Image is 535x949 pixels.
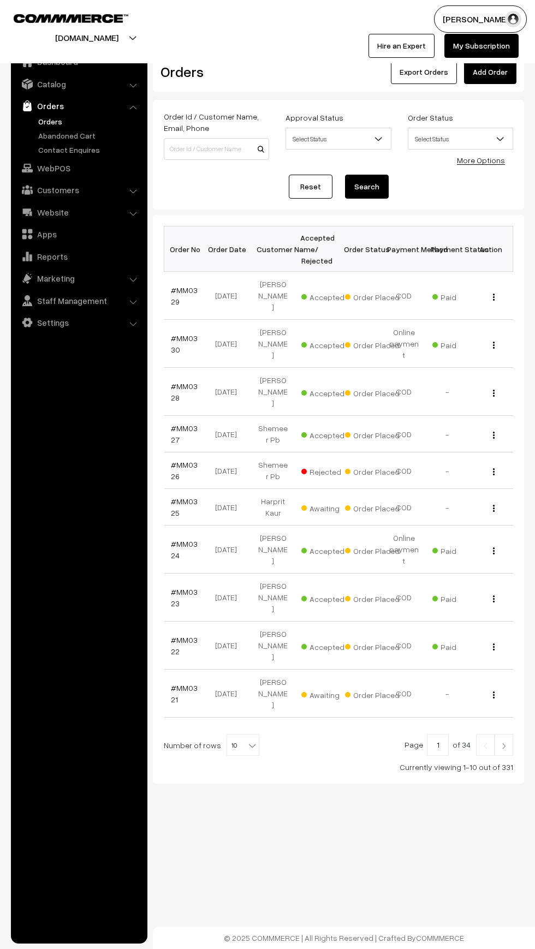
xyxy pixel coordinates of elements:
[464,60,516,84] a: Add Order
[171,683,198,704] a: #MM0321
[251,368,295,416] td: [PERSON_NAME]
[251,574,295,622] td: [PERSON_NAME]
[382,526,426,574] td: Online payment
[382,670,426,718] td: COD
[493,468,495,475] img: Menu
[493,595,495,602] img: Menu
[207,670,251,718] td: [DATE]
[35,116,144,127] a: Orders
[251,416,295,452] td: Shemeer Pb
[207,368,251,416] td: [DATE]
[171,497,198,517] a: #MM0325
[493,342,495,349] img: Menu
[493,691,495,699] img: Menu
[301,542,356,557] span: Accepted
[207,320,251,368] td: [DATE]
[408,112,453,123] label: Order Status
[480,743,490,749] img: Left
[17,24,157,51] button: [DOMAIN_NAME]
[408,129,513,148] span: Select Status
[416,933,464,942] a: COMMMERCE
[345,687,400,701] span: Order Placed
[171,587,198,608] a: #MM0323
[171,381,198,402] a: #MM0328
[499,743,509,749] img: Right
[345,385,400,399] span: Order Placed
[164,761,513,773] div: Currently viewing 1-10 out of 331
[207,489,251,526] td: [DATE]
[301,289,356,303] span: Accepted
[251,622,295,670] td: [PERSON_NAME]
[382,489,426,526] td: COD
[301,687,356,701] span: Awaiting
[207,272,251,320] td: [DATE]
[164,111,269,134] label: Order Id / Customer Name, Email, Phone
[444,34,519,58] a: My Subscription
[35,130,144,141] a: Abandoned Cart
[14,247,144,266] a: Reports
[207,526,251,574] td: [DATE]
[14,313,144,332] a: Settings
[382,368,426,416] td: COD
[160,63,268,80] h2: Orders
[301,337,356,351] span: Accepted
[426,452,469,489] td: -
[14,158,144,178] a: WebPOS
[207,452,251,489] td: [DATE]
[251,452,295,489] td: Shemeer Pb
[301,590,356,605] span: Accepted
[295,226,338,272] th: Accepted / Rejected
[432,542,487,557] span: Paid
[14,224,144,244] a: Apps
[14,74,144,94] a: Catalog
[382,272,426,320] td: COD
[405,740,423,749] span: Page
[301,500,356,514] span: Awaiting
[14,180,144,200] a: Customers
[14,14,128,22] img: COMMMERCE
[35,144,144,156] a: Contact Enquires
[345,337,400,351] span: Order Placed
[426,489,469,526] td: -
[426,670,469,718] td: -
[164,226,208,272] th: Order No
[251,272,295,320] td: [PERSON_NAME]
[14,96,144,116] a: Orders
[345,427,400,441] span: Order Placed
[432,289,487,303] span: Paid
[301,463,356,478] span: Rejected
[469,226,513,272] th: Action
[164,138,269,160] input: Order Id / Customer Name / Customer Email / Customer Phone
[493,547,495,554] img: Menu
[493,294,495,301] img: Menu
[432,590,487,605] span: Paid
[286,128,391,150] span: Select Status
[338,226,382,272] th: Order Status
[505,11,521,27] img: user
[171,285,198,306] a: #MM0329
[171,333,198,354] a: #MM0330
[434,5,527,33] button: [PERSON_NAME]…
[432,337,487,351] span: Paid
[382,416,426,452] td: COD
[153,927,535,949] footer: © 2025 COMMMERCE | All Rights Reserved | Crafted By
[391,60,457,84] button: Export Orders
[432,638,487,653] span: Paid
[251,670,295,718] td: [PERSON_NAME]
[14,291,144,311] a: Staff Management
[14,268,144,288] a: Marketing
[457,156,505,165] a: More Options
[171,460,198,481] a: #MM0326
[426,416,469,452] td: -
[345,638,400,653] span: Order Placed
[382,320,426,368] td: Online payment
[382,226,426,272] th: Payment Method
[227,734,259,756] span: 10
[345,175,389,199] button: Search
[207,416,251,452] td: [DATE]
[301,385,356,399] span: Accepted
[286,129,390,148] span: Select Status
[14,11,109,24] a: COMMMERCE
[382,622,426,670] td: COD
[207,622,251,670] td: [DATE]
